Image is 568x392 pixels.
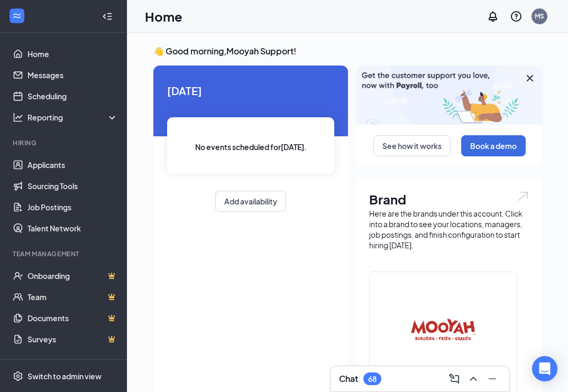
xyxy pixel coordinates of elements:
[28,86,118,107] a: Scheduling
[448,372,461,385] svg: ComposeMessage
[13,138,116,147] div: Hiring
[524,72,536,85] svg: Cross
[195,141,307,153] span: No events scheduled for [DATE] .
[535,12,544,21] div: MS
[102,11,113,22] svg: Collapse
[13,371,23,381] svg: Settings
[12,11,22,21] svg: WorkstreamLogo
[532,356,557,381] div: Open Intercom Messenger
[28,307,118,329] a: DocumentsCrown
[28,197,118,218] a: Job Postings
[28,286,118,307] a: TeamCrown
[145,7,182,25] h1: Home
[28,43,118,64] a: Home
[28,175,118,197] a: Sourcing Tools
[467,372,480,385] svg: ChevronUp
[484,370,501,387] button: Minimize
[13,112,23,123] svg: Analysis
[215,191,286,212] button: Add availability
[28,218,118,239] a: Talent Network
[516,190,530,202] img: open.6027fd2a22e1237b5b06.svg
[368,375,377,384] div: 68
[369,208,530,250] div: Here are the brands under this account. Click into a brand to see your locations, managers, job p...
[510,10,523,23] svg: QuestionInfo
[339,373,358,385] h3: Chat
[373,135,451,156] button: See how it works
[28,64,118,86] a: Messages
[487,10,499,23] svg: Notifications
[461,135,526,156] button: Book a demo
[13,249,116,258] div: Team Management
[28,329,118,350] a: SurveysCrown
[167,82,334,99] span: [DATE]
[356,66,543,125] img: payroll-large.gif
[28,112,118,123] div: Reporting
[446,370,463,387] button: ComposeMessage
[28,265,118,286] a: OnboardingCrown
[28,371,102,381] div: Switch to admin view
[465,370,482,387] button: ChevronUp
[28,154,118,175] a: Applicants
[409,296,477,363] img: MOOYAH
[153,45,543,57] h3: 👋 Good morning, Mooyah Support !
[486,372,499,385] svg: Minimize
[369,190,530,208] h1: Brand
